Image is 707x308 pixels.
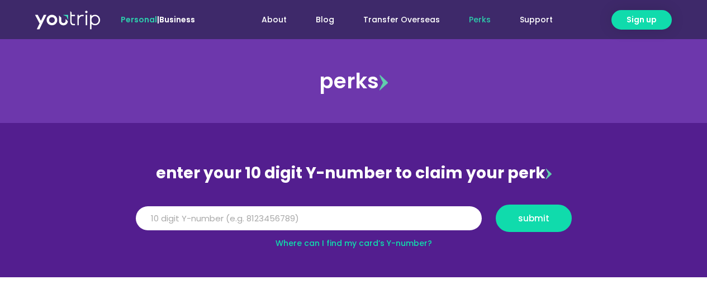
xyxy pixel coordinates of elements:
input: 10 digit Y-number (e.g. 8123456789) [136,206,482,231]
a: Business [159,14,195,25]
div: enter your 10 digit Y-number to claim your perk [130,159,577,188]
a: Transfer Overseas [349,10,454,30]
span: Sign up [627,14,657,26]
nav: Menu [225,10,567,30]
a: Sign up [611,10,672,30]
a: Support [505,10,567,30]
span: submit [518,214,549,222]
span: Personal [121,14,157,25]
a: Perks [454,10,505,30]
a: Where can I find my card’s Y-number? [276,238,432,249]
button: submit [496,205,572,232]
a: About [247,10,301,30]
a: Blog [301,10,349,30]
form: Y Number [136,205,572,240]
span: | [121,14,195,25]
